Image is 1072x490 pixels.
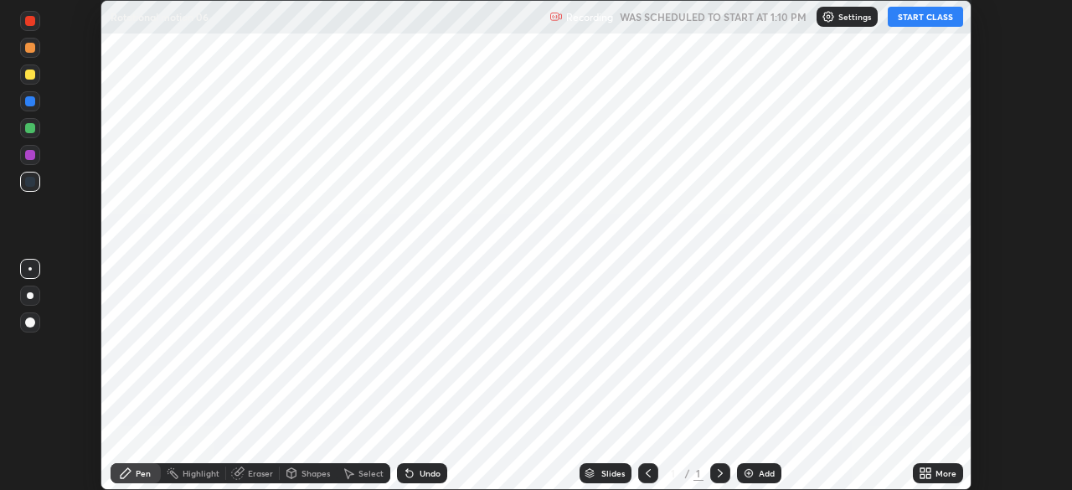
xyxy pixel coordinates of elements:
p: Recording [566,11,613,23]
div: Undo [420,469,441,477]
button: START CLASS [888,7,963,27]
div: Highlight [183,469,219,477]
div: Select [358,469,384,477]
div: 1 [693,466,703,481]
p: Settings [838,13,871,21]
div: 1 [665,468,682,478]
img: class-settings-icons [822,10,835,23]
h5: WAS SCHEDULED TO START AT 1:10 PM [620,9,807,24]
div: Eraser [248,469,273,477]
div: / [685,468,690,478]
div: More [935,469,956,477]
div: Pen [136,469,151,477]
p: Rotational motion 06 [111,10,209,23]
div: Shapes [301,469,330,477]
div: Add [759,469,775,477]
img: recording.375f2c34.svg [549,10,563,23]
img: add-slide-button [742,467,755,480]
div: Slides [601,469,625,477]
